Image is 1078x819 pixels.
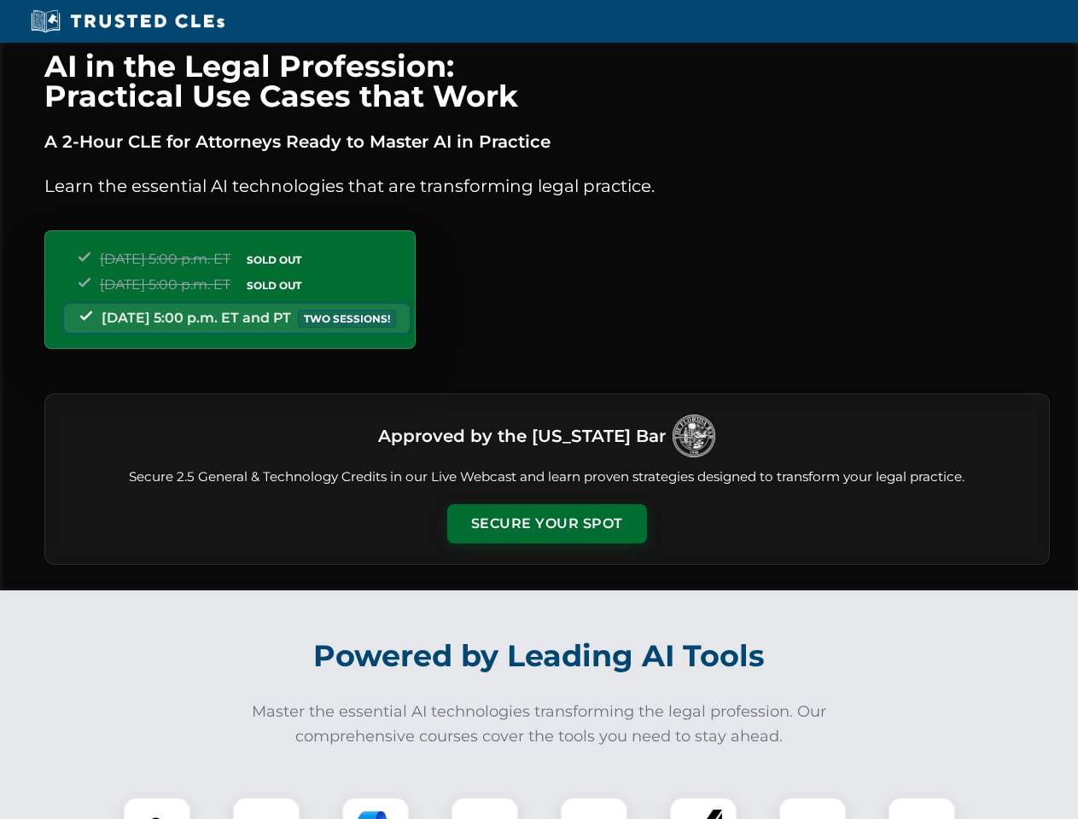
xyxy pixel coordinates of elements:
p: Secure 2.5 General & Technology Credits in our Live Webcast and learn proven strategies designed ... [66,468,1028,487]
img: Trusted CLEs [26,9,230,34]
span: SOLD OUT [241,276,307,294]
span: [DATE] 5:00 p.m. ET [100,251,230,267]
p: Master the essential AI technologies transforming the legal profession. Our comprehensive courses... [241,700,838,749]
span: [DATE] 5:00 p.m. ET [100,276,230,293]
h2: Powered by Leading AI Tools [67,626,1012,686]
p: Learn the essential AI technologies that are transforming legal practice. [44,172,1050,200]
h1: AI in the Legal Profession: Practical Use Cases that Work [44,51,1050,111]
h3: Approved by the [US_STATE] Bar [378,421,666,451]
img: Logo [673,415,715,457]
p: A 2-Hour CLE for Attorneys Ready to Master AI in Practice [44,128,1050,155]
button: Secure Your Spot [447,504,647,543]
span: SOLD OUT [241,251,307,269]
